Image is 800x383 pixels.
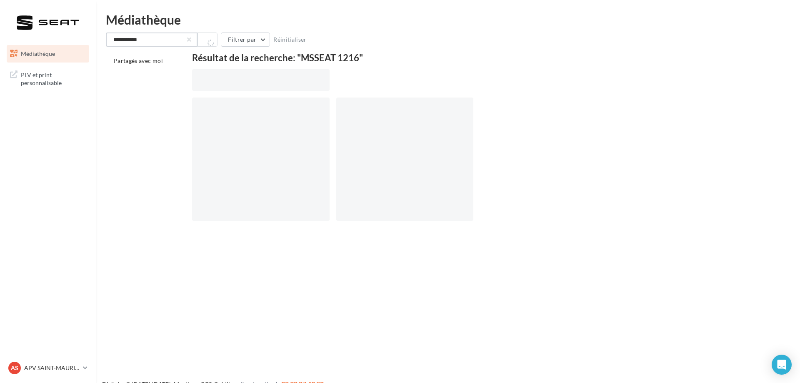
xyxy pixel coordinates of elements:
div: Open Intercom Messenger [772,355,792,375]
button: Filtrer par [221,33,270,47]
span: AS [11,364,18,372]
div: Résultat de la recherche: "MSSEAT 1216" [192,53,761,63]
p: APV SAINT-MAURICE-L'EXIL [24,364,80,372]
a: PLV et print personnalisable [5,66,91,90]
a: Médiathèque [5,45,91,63]
span: PLV et print personnalisable [21,69,86,87]
button: Réinitialiser [270,35,310,45]
a: AS APV SAINT-MAURICE-L'EXIL [7,360,89,376]
div: Médiathèque [106,13,790,26]
span: Partagés avec moi [114,57,163,64]
span: Médiathèque [21,50,55,57]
